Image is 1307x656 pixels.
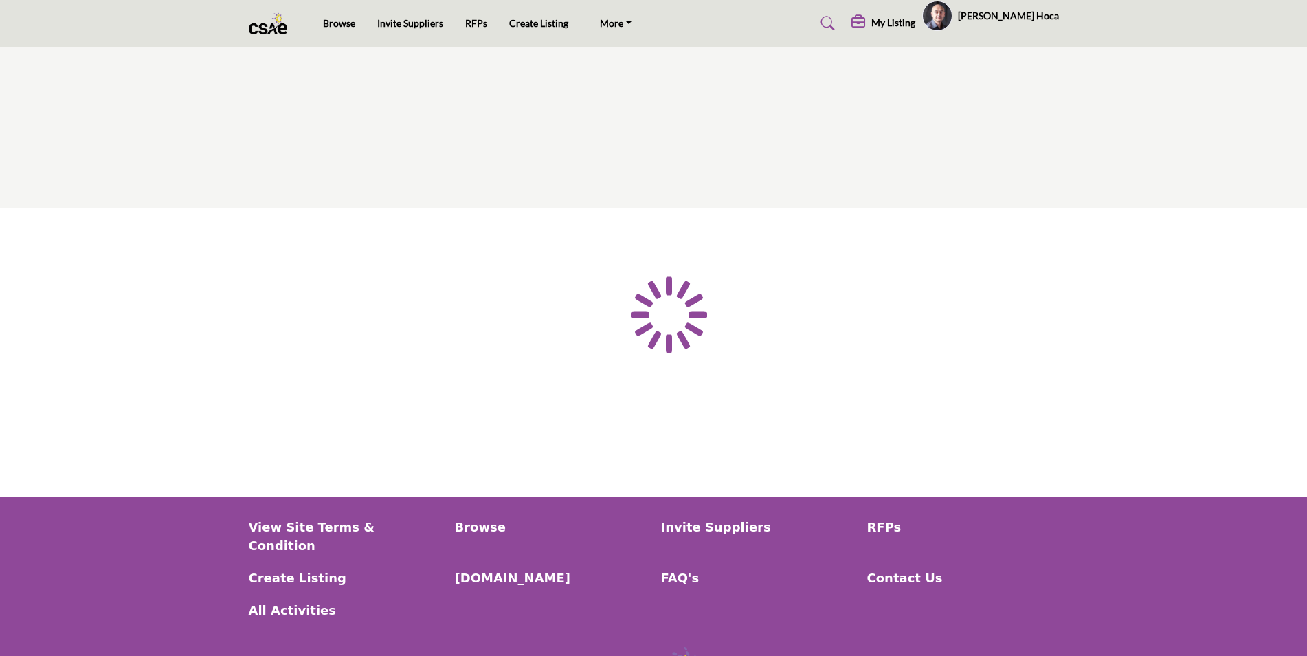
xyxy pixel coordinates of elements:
button: Show hide supplier dropdown [922,1,952,31]
a: Search [807,12,844,34]
img: Site Logo [249,12,295,34]
a: RFPs [465,17,487,29]
a: RFPs [867,518,1059,536]
a: FAQ's [661,569,853,587]
a: Create Listing [509,17,568,29]
a: All Activities [249,601,440,620]
a: Contact Us [867,569,1059,587]
a: Create Listing [249,569,440,587]
a: Invite Suppliers [661,518,853,536]
a: Invite Suppliers [377,17,443,29]
h5: My Listing [871,17,915,29]
a: Browse [323,17,355,29]
a: [DOMAIN_NAME] [455,569,647,587]
a: More [590,14,641,33]
a: View Site Terms & Condition [249,518,440,555]
a: Browse [455,518,647,536]
h5: [PERSON_NAME] Hoca [958,9,1059,23]
div: My Listing [851,15,915,32]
